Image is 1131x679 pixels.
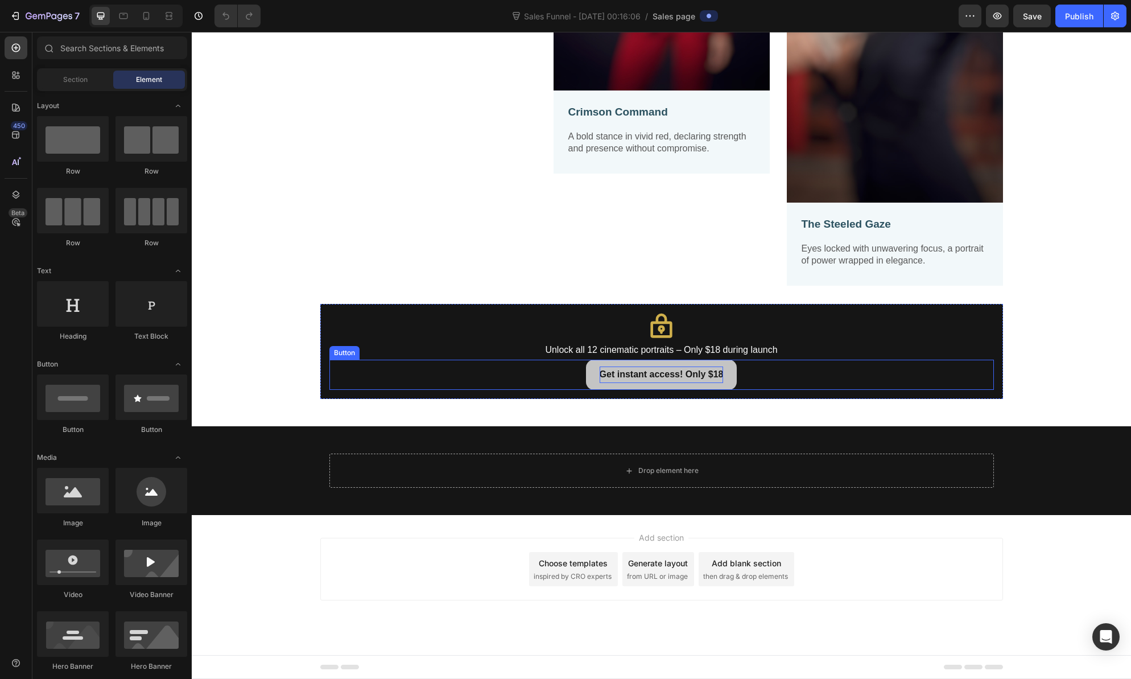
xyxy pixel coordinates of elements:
div: 450 [11,121,27,130]
div: Button [37,425,109,435]
span: Toggle open [169,262,187,280]
div: Undo/Redo [214,5,261,27]
div: Video Banner [115,590,187,600]
div: Drop element here [447,434,507,443]
span: Toggle open [169,355,187,373]
p: 7 [75,9,80,23]
button: Publish [1055,5,1103,27]
input: Search Sections & Elements [37,36,187,59]
span: from URL or image [435,540,496,550]
p: The Steeled Gaze [610,186,796,200]
div: Add blank section [520,525,589,537]
span: Save [1023,11,1042,21]
span: Element [136,75,162,85]
span: / [645,10,648,22]
p: Get instant access! Only $18 [408,335,532,351]
button: <p>Get instant access! Only $18</p> [394,328,546,358]
div: Open Intercom Messenger [1092,623,1120,651]
iframe: Design area [192,32,1131,679]
div: Image [37,518,109,528]
span: Text [37,266,51,276]
div: Hero Banner [37,661,109,672]
span: Media [37,452,57,463]
div: Publish [1065,10,1093,22]
span: inspired by CRO experts [342,540,420,550]
span: Sales Funnel - [DATE] 00:16:06 [522,10,643,22]
div: Text Block [115,331,187,341]
div: Beta [9,208,27,217]
div: Row [115,166,187,176]
span: Button [37,359,58,369]
div: Choose templates [347,525,416,537]
div: Video [37,590,109,600]
div: Row [115,238,187,248]
span: Toggle open [169,97,187,115]
span: Sales page [653,10,695,22]
span: Section [63,75,88,85]
button: 7 [5,5,85,27]
p: Unlock all 12 cinematic portraits – Only $18 during launch [139,310,801,327]
div: Image [115,518,187,528]
span: Toggle open [169,448,187,467]
span: then drag & drop elements [511,540,596,550]
div: Button [115,425,187,435]
div: Heading [37,331,109,341]
div: Button [140,316,166,326]
span: Add section [443,500,497,512]
span: Layout [37,101,59,111]
p: Eyes locked with unwavering focus, a portrait of power wrapped in elegance. [610,211,796,235]
div: Hero Banner [115,661,187,672]
button: Save [1013,5,1051,27]
p: A bold stance in vivid red, declaring strength and presence without compromise. [377,99,563,123]
div: Row [37,166,109,176]
div: Row [37,238,109,248]
div: Generate layout [436,525,496,537]
p: Crimson Command [377,73,563,88]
